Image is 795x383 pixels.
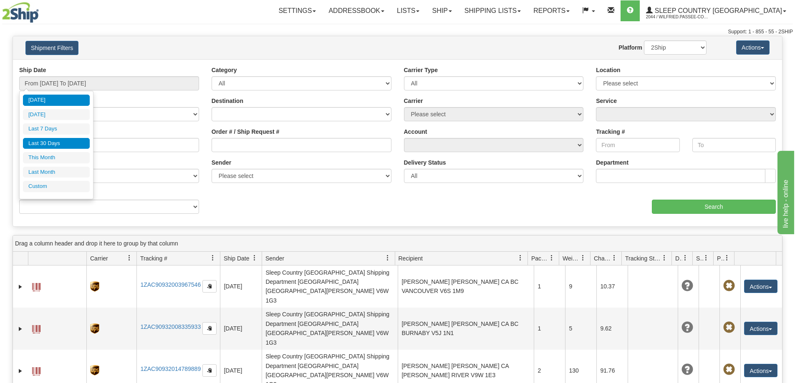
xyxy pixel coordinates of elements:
[23,152,90,163] li: This Month
[596,128,625,136] label: Tracking #
[23,181,90,192] li: Custom
[265,254,284,263] span: Sender
[776,149,794,234] iframe: chat widget
[596,138,679,152] input: From
[25,41,78,55] button: Shipment Filters
[717,254,724,263] span: Pickup Status
[202,322,217,335] button: Copy to clipboard
[652,200,776,214] input: Search
[404,97,423,105] label: Carrier
[32,279,40,293] a: Label
[625,254,661,263] span: Tracking Status
[404,66,438,74] label: Carrier Type
[534,308,565,350] td: 1
[16,367,25,375] a: Expand
[404,158,446,167] label: Delivery Status
[220,308,262,350] td: [DATE]
[19,66,46,74] label: Ship Date
[23,95,90,106] li: [DATE]
[646,13,709,21] span: 2044 / Wilfried.Passee-Coutrin
[596,66,620,74] label: Location
[16,325,25,333] a: Expand
[596,97,617,105] label: Service
[678,251,692,265] a: Delivery Status filter column settings
[398,265,534,308] td: [PERSON_NAME] [PERSON_NAME] CA BC VANCOUVER V6S 1M9
[723,322,735,333] span: Pickup Not Assigned
[90,254,108,263] span: Carrier
[736,40,770,55] button: Actions
[563,254,580,263] span: Weight
[565,265,596,308] td: 9
[2,2,39,23] img: logo2044.jpg
[398,308,534,350] td: [PERSON_NAME] [PERSON_NAME] CA BC BURNABY V5J 1N1
[576,251,590,265] a: Weight filter column settings
[6,5,77,15] div: live help - online
[140,365,201,372] a: 1ZAC90932014789889
[212,66,237,74] label: Category
[272,0,322,21] a: Settings
[404,128,427,136] label: Account
[681,322,693,333] span: Unknown
[140,323,201,330] a: 1ZAC90932008335933
[640,0,792,21] a: Sleep Country [GEOGRAPHIC_DATA] 2044 / Wilfried.Passee-Coutrin
[381,251,395,265] a: Sender filter column settings
[391,0,426,21] a: Lists
[681,364,693,375] span: Unknown
[322,0,391,21] a: Addressbook
[744,280,777,293] button: Actions
[596,308,628,350] td: 9.62
[23,138,90,149] li: Last 30 Days
[607,251,621,265] a: Charge filter column settings
[90,281,99,292] img: 8 - UPS
[594,254,611,263] span: Charge
[220,265,262,308] td: [DATE]
[262,265,398,308] td: Sleep Country [GEOGRAPHIC_DATA] Shipping Department [GEOGRAPHIC_DATA] [GEOGRAPHIC_DATA][PERSON_NA...
[545,251,559,265] a: Packages filter column settings
[692,138,776,152] input: To
[23,167,90,178] li: Last Month
[202,364,217,377] button: Copy to clipboard
[32,321,40,335] a: Label
[744,322,777,335] button: Actions
[723,280,735,292] span: Pickup Not Assigned
[247,251,262,265] a: Ship Date filter column settings
[23,123,90,135] li: Last 7 Days
[206,251,220,265] a: Tracking # filter column settings
[565,308,596,350] td: 5
[699,251,713,265] a: Shipment Issues filter column settings
[122,251,136,265] a: Carrier filter column settings
[458,0,527,21] a: Shipping lists
[262,308,398,350] td: Sleep Country [GEOGRAPHIC_DATA] Shipping Department [GEOGRAPHIC_DATA] [GEOGRAPHIC_DATA][PERSON_NA...
[527,0,576,21] a: Reports
[723,364,735,375] span: Pickup Not Assigned
[90,365,99,375] img: 8 - UPS
[140,254,167,263] span: Tracking #
[212,97,243,105] label: Destination
[426,0,458,21] a: Ship
[513,251,527,265] a: Recipient filter column settings
[13,235,782,252] div: grid grouping header
[531,254,549,263] span: Packages
[16,283,25,291] a: Expand
[23,109,90,120] li: [DATE]
[675,254,682,263] span: Delivery Status
[696,254,703,263] span: Shipment Issues
[2,28,793,35] div: Support: 1 - 855 - 55 - 2SHIP
[212,158,231,167] label: Sender
[32,363,40,377] a: Label
[744,364,777,377] button: Actions
[212,128,280,136] label: Order # / Ship Request #
[720,251,734,265] a: Pickup Status filter column settings
[534,265,565,308] td: 1
[224,254,249,263] span: Ship Date
[657,251,671,265] a: Tracking Status filter column settings
[653,7,782,14] span: Sleep Country [GEOGRAPHIC_DATA]
[618,43,642,52] label: Platform
[202,280,217,293] button: Copy to clipboard
[596,158,628,167] label: Department
[90,323,99,334] img: 8 - UPS
[399,254,423,263] span: Recipient
[140,281,201,288] a: 1ZAC90932003967546
[681,280,693,292] span: Unknown
[596,265,628,308] td: 10.37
